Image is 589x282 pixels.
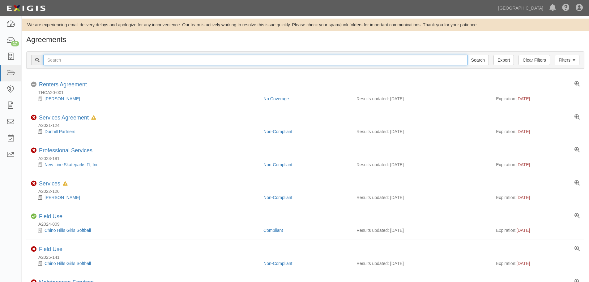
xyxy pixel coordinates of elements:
[45,129,75,134] a: Dunhill Partners
[496,96,580,102] div: Expiration:
[31,162,259,168] div: New Line Skateparks Fl, Inc.
[31,96,259,102] div: Cherie Wood
[39,213,62,219] a: Field Use
[574,115,580,120] a: View results summary
[26,36,584,44] h1: Agreements
[31,82,36,87] i: No Coverage
[45,96,80,101] a: [PERSON_NAME]
[39,115,89,121] a: Services Agreement
[467,55,489,65] input: Search
[562,4,570,12] i: Help Center - Complianz
[31,246,36,252] i: Non-Compliant
[496,128,580,135] div: Expiration:
[496,162,580,168] div: Expiration:
[263,96,289,101] a: No Coverage
[574,180,580,186] a: View results summary
[39,115,96,121] div: Services Agreement
[39,147,92,154] div: Professional Services
[555,55,579,65] a: Filters
[43,55,467,65] input: Search
[574,246,580,252] a: View results summary
[39,213,62,220] div: Field Use
[11,41,19,46] div: 17
[516,96,530,101] span: [DATE]
[31,181,36,186] i: Non-Compliant
[31,221,584,227] div: A2024-009
[39,81,87,88] div: Renters Agreement
[22,22,589,28] div: We are experiencing email delivery delays and apologize for any inconvenience. Our team is active...
[45,261,91,266] a: Chino Hills Girls Softball
[39,246,62,253] div: Field Use
[31,214,36,219] i: Compliant
[45,228,91,233] a: Chino Hills Girls Softball
[496,227,580,233] div: Expiration:
[63,182,68,186] i: In Default since 09/18/2024
[31,227,259,233] div: Chino Hills Girls Softball
[91,116,96,120] i: In Default since 07/07/2025
[516,162,530,167] span: [DATE]
[5,3,47,14] img: logo-5460c22ac91f19d4615b14bd174203de0afe785f0fc80cf4dbbc73dc1793850b.png
[356,96,487,102] div: Results updated: [DATE]
[263,162,292,167] a: Non-Compliant
[516,261,530,266] span: [DATE]
[39,147,92,154] a: Professional Services
[516,195,530,200] span: [DATE]
[39,180,68,187] div: Services
[496,194,580,201] div: Expiration:
[574,147,580,153] a: View results summary
[31,194,259,201] div: Dudek
[31,115,36,120] i: Non-Compliant
[31,155,584,162] div: A2023-181
[45,195,80,200] a: [PERSON_NAME]
[496,260,580,267] div: Expiration:
[516,228,530,233] span: [DATE]
[574,81,580,87] a: View results summary
[356,162,487,168] div: Results updated: [DATE]
[263,228,283,233] a: Compliant
[31,254,584,260] div: A2025-141
[263,261,292,266] a: Non-Compliant
[39,81,87,88] a: Renters Agreement
[356,260,487,267] div: Results updated: [DATE]
[31,128,259,135] div: Dunhill Partners
[39,180,60,187] a: Services
[356,128,487,135] div: Results updated: [DATE]
[356,227,487,233] div: Results updated: [DATE]
[263,195,292,200] a: Non-Compliant
[31,122,584,128] div: A2021-124
[519,55,550,65] a: Clear Filters
[356,194,487,201] div: Results updated: [DATE]
[39,246,62,252] a: Field Use
[31,260,259,267] div: Chino Hills Girls Softball
[45,162,100,167] a: New Line Skateparks Fl, Inc.
[31,89,584,96] div: THCA20-001
[493,55,514,65] a: Export
[263,129,292,134] a: Non-Compliant
[495,2,546,14] a: [GEOGRAPHIC_DATA]
[516,129,530,134] span: [DATE]
[31,188,584,194] div: A2022-126
[31,148,36,153] i: Non-Compliant
[574,213,580,219] a: View results summary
